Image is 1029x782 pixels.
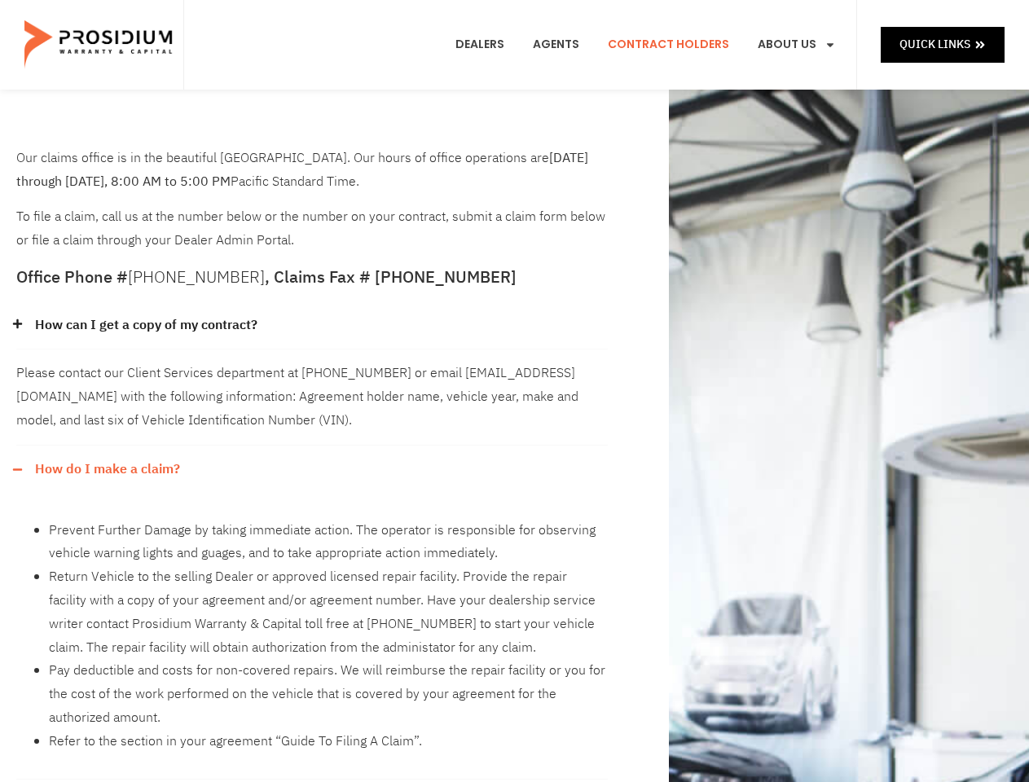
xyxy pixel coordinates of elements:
[49,730,608,753] li: Refer to the section in your agreement “Guide To Filing A Claim”.
[35,314,257,337] a: How can I get a copy of my contract?
[745,15,848,75] a: About Us
[443,15,848,75] nav: Menu
[49,519,608,566] li: Prevent Further Damage by taking immediate action. The operator is responsible for observing vehi...
[16,349,608,445] div: How can I get a copy of my contract?
[16,301,608,350] div: How can I get a copy of my contract?
[443,15,517,75] a: Dealers
[35,458,180,481] a: How do I make a claim?
[899,34,970,55] span: Quick Links
[49,565,608,659] li: Return Vehicle to the selling Dealer or approved licensed repair facility. Provide the repair fac...
[16,147,608,253] div: To file a claim, call us at the number below or the number on your contract, submit a claim form ...
[16,446,608,494] div: How do I make a claim?
[128,265,265,289] a: [PHONE_NUMBER]
[596,15,741,75] a: Contract Holders
[521,15,591,75] a: Agents
[881,27,1005,62] a: Quick Links
[16,148,588,191] b: [DATE] through [DATE], 8:00 AM to 5:00 PM
[16,494,608,780] div: How do I make a claim?
[16,269,608,285] h5: Office Phone # , Claims Fax # [PHONE_NUMBER]
[49,659,608,729] li: Pay deductible and costs for non-covered repairs. We will reimburse the repair facility or you fo...
[16,147,608,194] p: Our claims office is in the beautiful [GEOGRAPHIC_DATA]. Our hours of office operations are Pacif...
